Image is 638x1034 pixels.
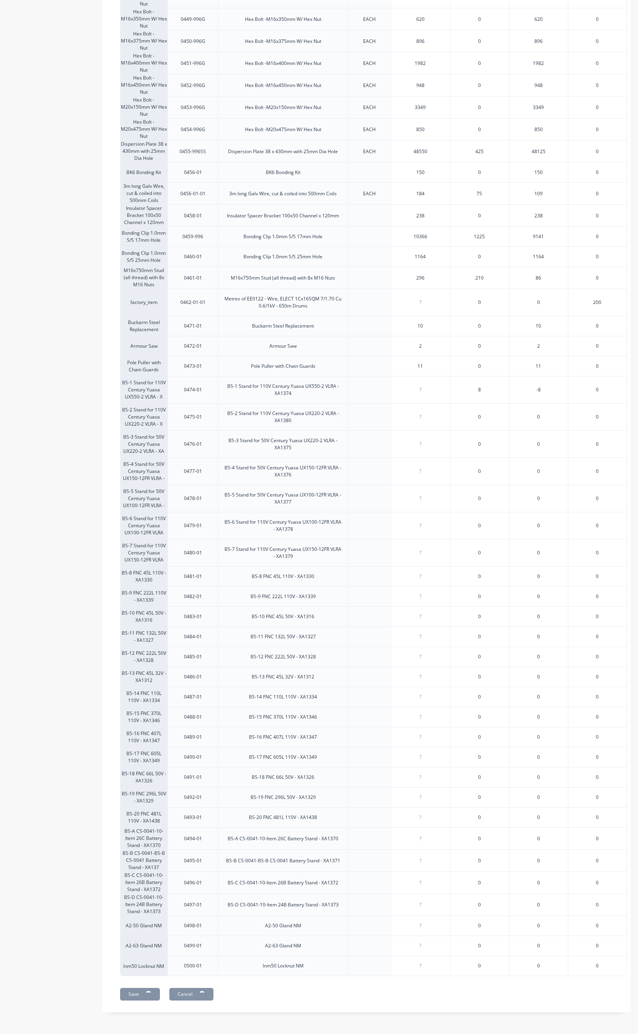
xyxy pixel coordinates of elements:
div: BS-16 FNC 407L 110V - XA1347 [120,727,167,747]
span: 0 [478,734,481,741]
div: Hex Bolt -M16x400mm W/ Hex Nut [245,60,321,67]
div: BK6 Bonding Kit [266,169,300,176]
div: 3349 [391,98,450,117]
span: 0 [478,522,481,529]
div: Hex Bolt -M16x375mm W/ Hex Nut [245,38,321,45]
span: 0 [478,713,481,721]
span: 0 [478,38,481,45]
div: 0472-01 [184,343,202,350]
div: 0484-01 [184,633,202,640]
span: 0 [478,549,481,556]
span: 0 [596,386,599,393]
div: BS-6 Stand for 110V Century Yuasa UX100-12FR VLRA - XA1378 [224,519,341,533]
div: 0456-01 [184,169,202,176]
div: BS-9 FNC 222L 110V - XA1339 [250,593,316,600]
div: Hex Bolt -M16x375mm W/ Hex Nut [120,30,167,52]
span: 0 [478,441,481,448]
div: Bonding Clip 1.0mm S/S 25mm Hole [243,253,323,260]
div: 0473-01 [184,363,202,370]
div: Bonding Clip 1.0mm S/S 17mm Hole [243,233,323,240]
div: BS-B CS-0041-BS-B CS-0041 Battery Stand - XA137 [120,849,167,871]
div: 184 [391,184,450,204]
div: 0491-01 [184,774,202,781]
span: 75 [477,190,482,197]
div: BS-11 FNC 132L 50V - XA1327 [250,633,316,640]
div: Dispersion Plate 38 x 430mm with 25mm Dia Hole [120,140,167,162]
div: 0450-996G [181,38,205,45]
div: 1982 [391,54,450,73]
div: BS-B CS-0041-BS-B CS-0041 Battery Stand - XA1371 [226,857,340,864]
div: 0 [509,871,568,893]
div: 0452-996G [181,82,205,89]
span: 0 [478,169,481,176]
div: Buckarm Steel Replacement [120,316,167,336]
div: ? [391,767,450,787]
div: EACH [363,16,376,23]
div: 1164 [391,247,450,267]
span: 200 [593,299,601,306]
div: 0451-996G [181,60,205,67]
div: ? [391,567,450,586]
div: 0497-01 [184,901,202,908]
div: 0475-01 [184,413,202,421]
div: 948 [509,74,568,96]
div: BS-2 Stand for 110V Century Yuasa UX220-2 VLRA - XA1380 [224,410,341,424]
span: 0 [478,857,481,864]
span: 0 [478,413,481,421]
div: 0485-01 [184,653,202,660]
div: BS-18 FNC 66L 50V - XA1326 [120,767,167,787]
span: 0 [596,653,599,660]
span: 0 [596,814,599,821]
div: ? [391,916,450,936]
div: 3m long Galv Wire, cut & coiled into 500mm Coils [229,190,337,197]
div: BS-D CS-0041-10-Item 24B Battery Stand - XA1373 [120,893,167,915]
span: 0 [596,16,599,23]
span: 0 [478,794,481,801]
div: BS-13 FNC 45L 32V - XA1312 [120,667,167,687]
span: 0 [596,593,599,600]
div: 10 [509,316,568,336]
span: 0 [596,212,599,219]
div: ? [391,829,450,849]
span: 0 [478,693,481,700]
span: 0 [596,169,599,176]
div: BS-12 FNC 222L 50V - XA1328 [120,647,167,667]
div: BS-11 FNC 132L 50V - XA1327 [120,626,167,647]
div: 0456-01-01 [180,190,206,197]
div: 0 [509,747,568,767]
span: 0 [478,468,481,475]
div: 11 [391,356,450,376]
div: 0474-01 [184,386,202,393]
div: ? [391,516,450,536]
div: Hex Bolt -M16x450mm W/ Hex Nut [245,82,321,89]
div: 0 [509,849,568,871]
div: EACH [363,104,376,111]
div: EACH [363,190,376,197]
div: 0455-996SS [180,148,206,155]
span: 0 [478,814,481,821]
div: 0 [509,289,568,316]
div: ? [391,667,450,687]
span: 0 [596,495,599,502]
div: 0476-01 [184,441,202,448]
div: ? [391,627,450,647]
span: 0 [596,879,599,886]
div: 0 [509,827,568,849]
div: 0462-01-01 [180,299,206,306]
div: ? [391,543,450,563]
div: Bonding Clip 1.0mm S/S 25mm Hole [120,246,167,267]
div: 1982 [509,52,568,74]
div: 3m long Galv Wire, cut & coiled into 500mm Coils [120,182,167,204]
div: 0488-01 [184,713,202,721]
div: BS-A CS-0041-10-Item 26C Battery Stand - XA1370 [228,835,338,842]
span: 0 [596,363,599,370]
span: 0 [596,148,599,155]
span: 0 [596,60,599,67]
span: 0 [478,299,481,306]
div: 0479-01 [184,522,202,529]
span: 1225 [474,233,485,240]
div: Insulator Spacer Bracket 100x50 Channel x 120mm [120,204,167,226]
div: 0 [509,687,568,707]
div: 0 [509,539,568,566]
div: 0495-01 [184,857,202,864]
